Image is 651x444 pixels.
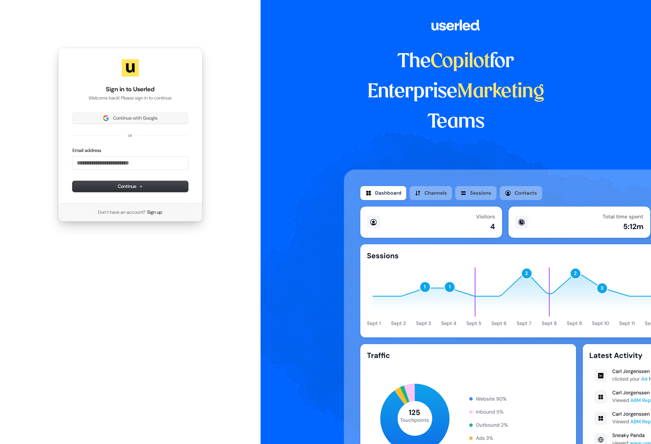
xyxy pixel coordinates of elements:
[128,132,132,139] p: or
[113,115,158,121] span: Continue with Google
[98,209,146,216] span: Don’t have an account?
[122,59,139,77] img: Userled
[147,209,162,216] a: Sign up
[103,115,109,121] img: Sign in with Google
[72,113,188,124] button: Sign in with GoogleContinue with Google
[72,147,101,154] label: Email address
[431,52,490,71] span: Copilot
[344,47,568,137] h1: The for Enterprise Teams
[72,181,188,192] button: Continue
[118,183,143,190] span: Continue
[72,95,188,101] p: Welcome back! Please sign in to continue
[457,83,544,101] span: Marketing
[72,85,188,94] h1: Sign in to Userled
